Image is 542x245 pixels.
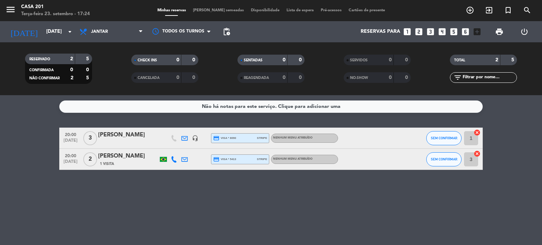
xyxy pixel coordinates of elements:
[474,150,481,157] i: cancel
[192,75,197,80] strong: 0
[474,129,481,136] i: cancel
[202,103,341,111] div: Não há notas para este serviço. Clique para adicionar uma
[299,57,303,62] strong: 0
[213,135,236,141] span: visa * 8090
[405,75,409,80] strong: 0
[462,74,517,81] input: Filtrar por nome...
[70,56,73,61] strong: 2
[213,135,219,141] i: credit_card
[283,57,285,62] strong: 0
[213,156,219,163] i: credit_card
[520,27,529,36] i: power_settings_new
[62,159,79,167] span: [DATE]
[189,8,247,12] span: [PERSON_NAME] semeadas
[431,157,457,161] span: SEM CONFIRMAR
[98,130,158,140] div: [PERSON_NAME]
[5,4,16,15] i: menu
[100,161,114,167] span: 1 Visita
[317,8,345,12] span: Pré-acessos
[66,27,74,36] i: arrow_drop_down
[283,75,285,80] strong: 0
[62,138,79,146] span: [DATE]
[62,130,79,138] span: 20:00
[70,67,73,72] strong: 0
[361,29,400,35] span: Reservas para
[91,29,108,34] span: Jantar
[495,57,498,62] strong: 2
[495,27,504,36] span: print
[83,152,97,166] span: 2
[485,6,493,14] i: exit_to_app
[213,156,236,163] span: visa * 5413
[273,136,313,139] span: Nenhum menu atribuído
[29,57,50,61] span: RESERVADO
[426,131,462,145] button: SEM CONFIRMAR
[350,59,368,62] span: SERVIDOS
[426,152,462,166] button: SEM CONFIRMAR
[273,158,313,160] span: Nenhum menu atribuído
[466,6,474,14] i: add_circle_outline
[426,27,435,36] i: looks_3
[257,157,267,161] span: stripe
[389,75,392,80] strong: 0
[345,8,389,12] span: Cartões de presente
[461,27,470,36] i: looks_6
[504,6,512,14] i: turned_in_not
[83,131,97,145] span: 3
[222,27,231,36] span: pending_actions
[138,76,159,80] span: CANCELADA
[29,68,54,72] span: CONFIRMADA
[414,27,423,36] i: looks_two
[98,152,158,161] div: [PERSON_NAME]
[62,151,79,159] span: 20:00
[244,59,263,62] span: SENTADAS
[86,56,90,61] strong: 5
[449,27,458,36] i: looks_5
[389,57,392,62] strong: 0
[192,135,198,141] i: headset_mic
[21,11,90,18] div: Terça-feira 23. setembro - 17:24
[523,6,531,14] i: search
[21,4,90,11] div: Casa 201
[511,57,516,62] strong: 5
[472,27,482,36] i: add_box
[453,73,462,82] i: filter_list
[138,59,157,62] span: CHECK INS
[192,57,197,62] strong: 0
[71,75,73,80] strong: 2
[176,57,179,62] strong: 0
[438,27,447,36] i: looks_4
[454,59,465,62] span: TOTAL
[350,76,368,80] span: NO-SHOW
[257,136,267,140] span: stripe
[244,76,269,80] span: REAGENDADA
[154,8,189,12] span: Minhas reservas
[431,136,457,140] span: SEM CONFIRMAR
[299,75,303,80] strong: 0
[405,57,409,62] strong: 0
[247,8,283,12] span: Disponibilidade
[86,67,90,72] strong: 0
[5,4,16,17] button: menu
[512,21,537,42] div: LOG OUT
[403,27,412,36] i: looks_one
[176,75,179,80] strong: 0
[29,76,60,80] span: NÃO CONFIRMAR
[283,8,317,12] span: Lista de espera
[5,24,43,39] i: [DATE]
[86,75,90,80] strong: 5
